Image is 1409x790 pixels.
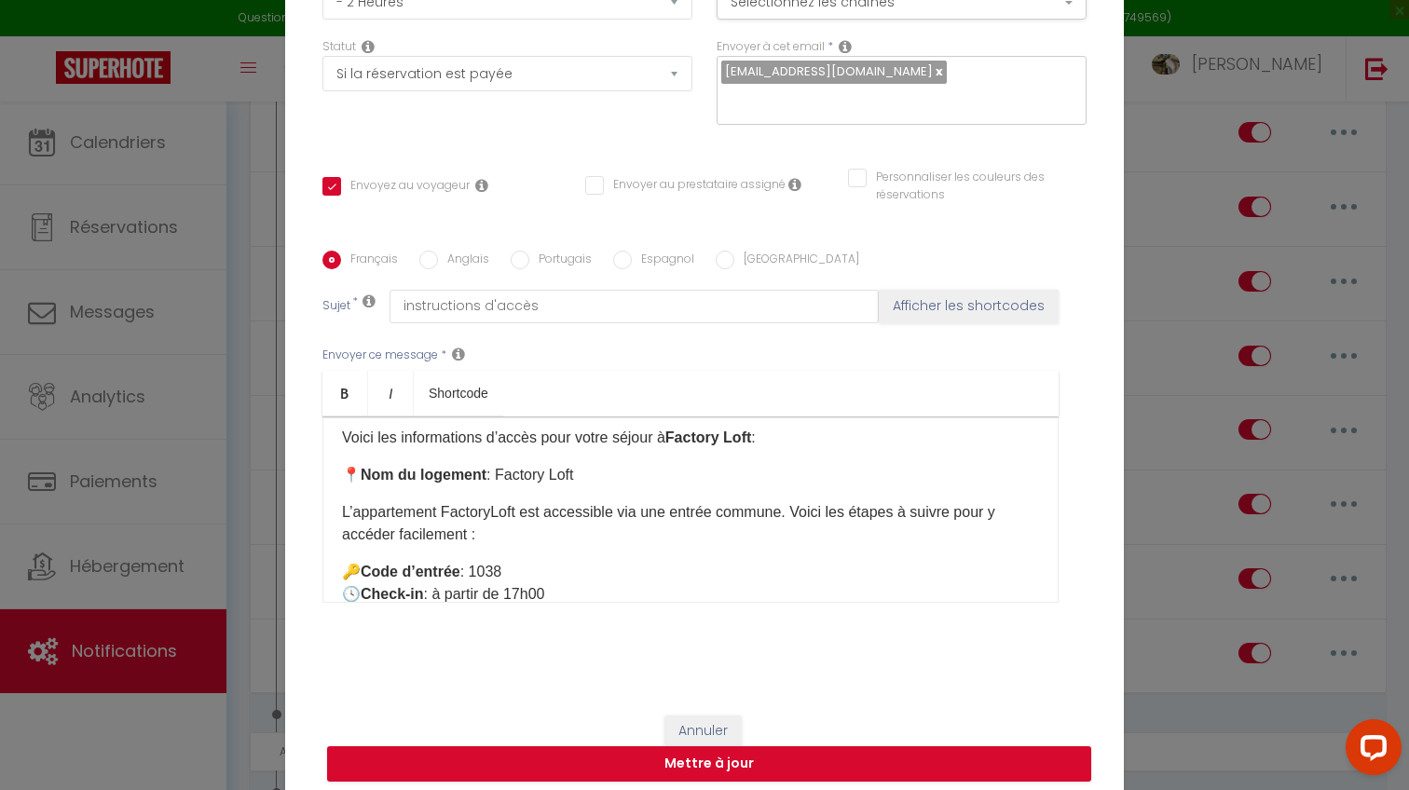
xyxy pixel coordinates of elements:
label: [GEOGRAPHIC_DATA] [734,251,859,271]
span: [EMAIL_ADDRESS][DOMAIN_NAME] [725,62,933,80]
label: Envoyer ce message [322,347,438,364]
label: Portugais [529,251,592,271]
label: Français [341,251,398,271]
i: Recipient [839,39,852,54]
label: Statut [322,38,356,56]
label: Sujet [322,297,350,317]
strong: Check-in [361,586,424,602]
p: Voici les informations d’accès pour votre séjour à : [342,427,1039,449]
p: 📍 : Factory Loft [342,464,1039,486]
a: Shortcode [414,371,503,415]
i: Envoyer au prestataire si il est assigné [788,177,801,192]
strong: Nom du logement [361,467,486,483]
p: 🔑 : 1038​ 🕓 : à partir de 17h00​ [342,561,1039,606]
div: ​ [322,416,1059,603]
i: Message [452,347,465,361]
strong: Factory Loft [665,429,751,445]
button: Afficher les shortcodes [879,290,1059,323]
label: Espagnol [632,251,694,271]
a: Bold [322,371,368,415]
p: L’appartement FactoryLoft est accessible via une entrée commune. Voici les étapes à suivre pour y... [342,501,1039,546]
i: Booking status [362,39,375,54]
iframe: LiveChat chat widget [1331,712,1409,790]
label: Anglais [438,251,489,271]
i: Envoyer au voyageur [475,178,488,193]
label: Envoyer à cet email [717,38,825,56]
button: Mettre à jour [327,746,1091,782]
i: Subject [363,293,376,308]
strong: Code d’entrée [361,564,460,579]
a: Italic [368,371,414,415]
button: Annuler [664,715,742,747]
